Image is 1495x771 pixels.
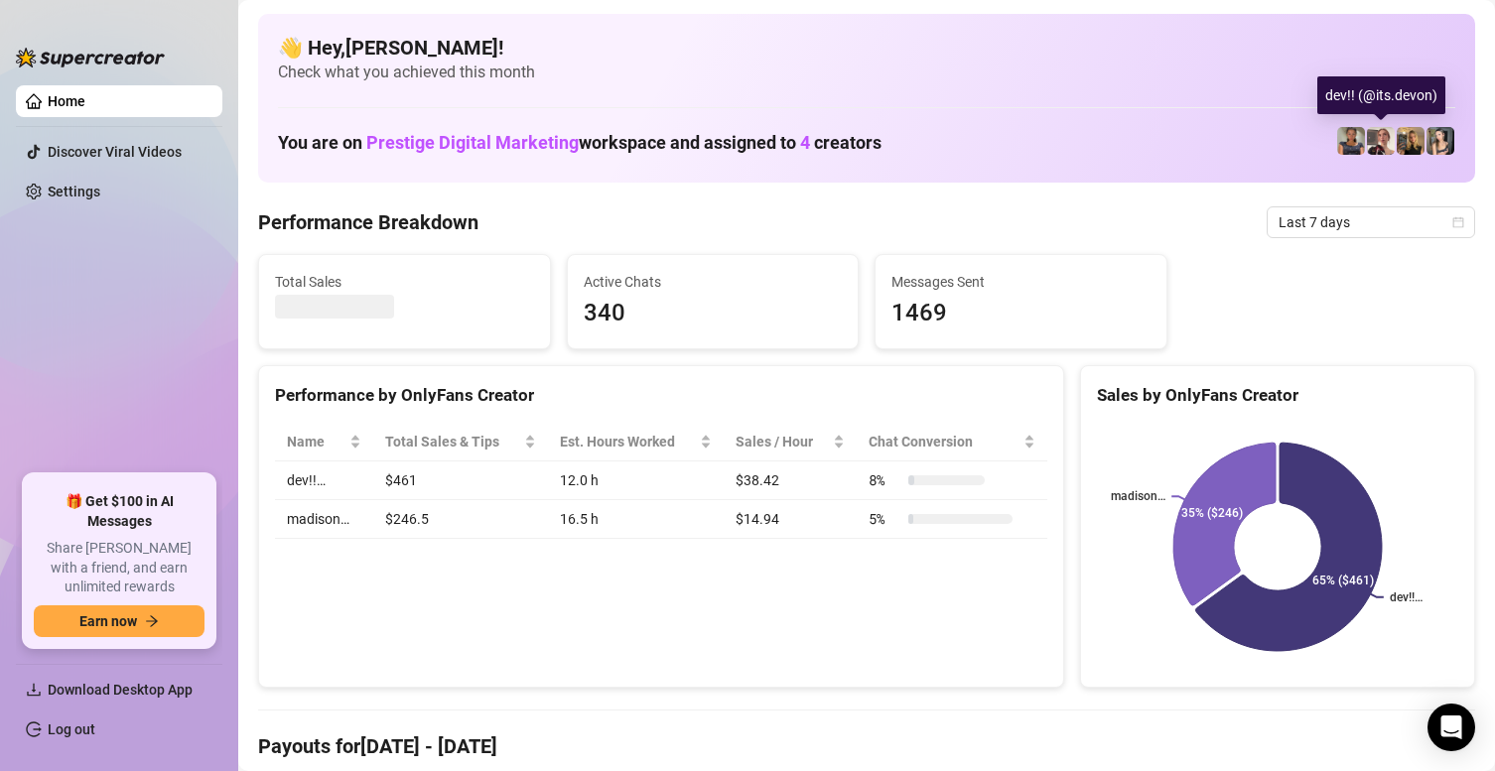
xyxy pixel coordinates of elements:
img: dev!! [1367,127,1395,155]
a: Home [48,93,85,109]
td: $38.42 [724,461,857,500]
td: $461 [373,461,548,500]
span: 340 [584,295,843,332]
div: Open Intercom Messenger [1427,704,1475,751]
span: Total Sales & Tips [385,431,520,452]
text: dev!!… [1390,590,1423,604]
span: Sales / Hour [736,431,829,452]
div: Sales by OnlyFans Creator [1097,382,1458,409]
a: Settings [48,184,100,199]
h4: Payouts for [DATE] - [DATE] [258,732,1475,760]
td: madison… [275,500,373,539]
td: $14.94 [724,500,857,539]
span: Active Chats [584,271,843,293]
td: 12.0 h [548,461,724,500]
th: Sales / Hour [724,423,857,461]
th: Chat Conversion [857,423,1047,461]
span: download [26,682,42,698]
td: $246.5 [373,500,548,539]
td: dev!!… [275,461,373,500]
a: Discover Viral Videos [48,144,182,160]
th: Name [275,423,373,461]
span: Prestige Digital Marketing [366,132,579,153]
text: madison… [1111,489,1165,503]
img: logo-BBDzfeDw.svg [16,48,165,67]
h4: 👋 Hey, [PERSON_NAME] ! [278,34,1455,62]
img: kendall [1397,127,1425,155]
span: Share [PERSON_NAME] with a friend, and earn unlimited rewards [34,539,204,597]
span: Messages Sent [891,271,1151,293]
td: 16.5 h [548,500,724,539]
span: calendar [1452,216,1464,228]
img: madison [1337,127,1365,155]
div: dev!! (@its.devon) [1317,76,1445,114]
th: Total Sales & Tips [373,423,548,461]
div: Est. Hours Worked [560,431,696,452]
span: Earn now [79,613,137,629]
span: arrow-right [145,614,159,628]
h4: Performance Breakdown [258,208,478,236]
h1: You are on workspace and assigned to creators [278,132,882,154]
span: Chat Conversion [869,431,1019,452]
span: Download Desktop App [48,682,193,698]
span: 8 % [869,469,900,491]
span: 5 % [869,508,900,530]
img: bella [1427,127,1454,155]
span: Name [287,431,345,452]
button: Earn nowarrow-right [34,605,204,637]
span: Check what you achieved this month [278,62,1455,83]
span: 🎁 Get $100 in AI Messages [34,492,204,531]
a: Log out [48,721,95,737]
span: 1469 [891,295,1151,332]
span: 4 [800,132,810,153]
span: Total Sales [275,271,534,293]
div: Performance by OnlyFans Creator [275,382,1047,409]
span: Last 7 days [1279,207,1463,237]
